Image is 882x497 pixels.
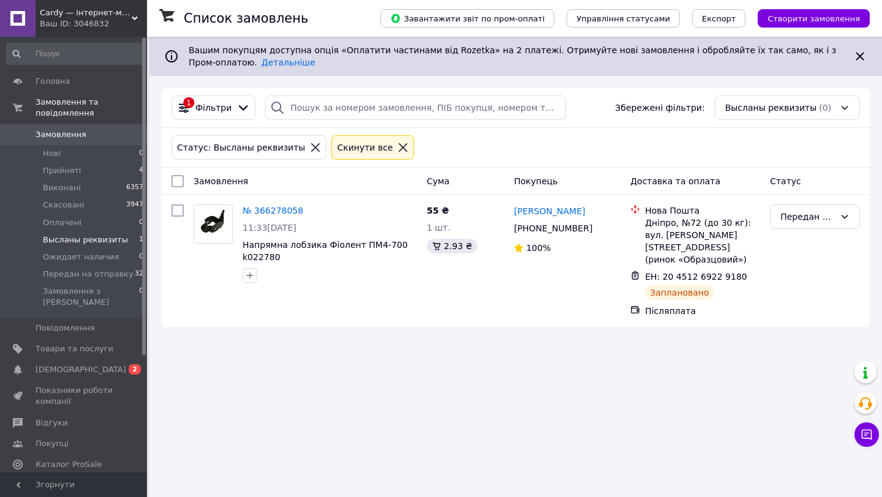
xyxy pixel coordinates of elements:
[427,223,451,233] span: 1 шт.
[645,217,760,266] div: Дніпро, №72 (до 30 кг): вул. [PERSON_NAME][STREET_ADDRESS] (ринок «Образцовий»)
[36,129,86,140] span: Замовлення
[702,14,736,23] span: Експорт
[567,9,680,28] button: Управління статусами
[514,176,557,186] span: Покупець
[427,239,477,253] div: 2.93 ₴
[139,252,143,263] span: 0
[129,364,141,375] span: 2
[126,182,143,193] span: 6357
[526,243,551,253] span: 100%
[36,343,113,354] span: Товари та послуги
[427,206,449,215] span: 55 ₴
[770,176,801,186] span: Статус
[645,305,760,317] div: Післяплата
[36,323,95,334] span: Повідомлення
[194,205,232,243] img: Фото товару
[189,45,836,67] span: Вашим покупцям доступна опція «Оплатити частинами від Rozetka» на 2 платежі. Отримуйте нові замов...
[194,176,248,186] span: Замовлення
[195,102,232,114] span: Фільтри
[43,165,81,176] span: Прийняті
[43,252,119,263] span: Ожидает наличия
[43,200,85,211] span: Скасовані
[36,364,126,375] span: [DEMOGRAPHIC_DATA]
[139,286,143,308] span: 0
[645,272,747,282] span: ЕН: 20 4512 6922 9180
[139,165,143,176] span: 4
[262,58,315,67] a: Детальніше
[243,223,296,233] span: 11:33[DATE]
[334,141,395,154] div: Cкинути все
[380,9,554,28] button: Завантажити звіт по пром-оплаті
[427,176,450,186] span: Cума
[645,204,760,217] div: Нова Пошта
[175,141,307,154] div: Статус: Высланы реквизиты
[184,11,308,26] h1: Список замовлень
[758,9,870,28] button: Створити замовлення
[43,148,61,159] span: Нові
[819,103,831,113] span: (0)
[645,285,714,300] div: Заплановано
[243,206,303,215] a: № 366278058
[43,182,81,193] span: Виконані
[576,14,670,23] span: Управління статусами
[745,13,870,23] a: Створити замовлення
[43,286,139,308] span: Замовлення з [PERSON_NAME]
[139,217,143,228] span: 0
[194,204,233,244] a: Фото товару
[615,102,704,114] span: Збережені фільтри:
[6,43,145,65] input: Пошук
[43,269,134,280] span: Передан на отправку
[725,102,817,114] span: Высланы реквизиты
[40,7,132,18] span: Cardy — інтернет-магазин запчастин
[692,9,746,28] button: Експорт
[40,18,147,29] div: Ваш ID: 3046832
[36,417,67,428] span: Відгуки
[514,223,592,233] span: [PHONE_NUMBER]
[135,269,143,280] span: 32
[36,97,147,119] span: Замовлення та повідомлення
[139,234,143,245] span: 1
[265,95,566,120] input: Пошук за номером замовлення, ПІБ покупця, номером телефону, Email, номером накладної
[36,385,113,407] span: Показники роботи компанії
[390,13,545,24] span: Завантажити звіт по пром-оплаті
[43,217,81,228] span: Оплачені
[514,205,585,217] a: [PERSON_NAME]
[854,422,879,447] button: Чат з покупцем
[139,148,143,159] span: 0
[43,234,128,245] span: Высланы реквизиты
[780,210,835,223] div: Передан на отправку
[36,459,102,470] span: Каталог ProSale
[126,200,143,211] span: 3947
[36,438,69,449] span: Покупці
[767,14,860,23] span: Створити замовлення
[36,76,70,87] span: Головна
[243,240,408,262] a: Напрямна лобзика Фіолент ПМ4-700 k022780
[630,176,720,186] span: Доставка та оплата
